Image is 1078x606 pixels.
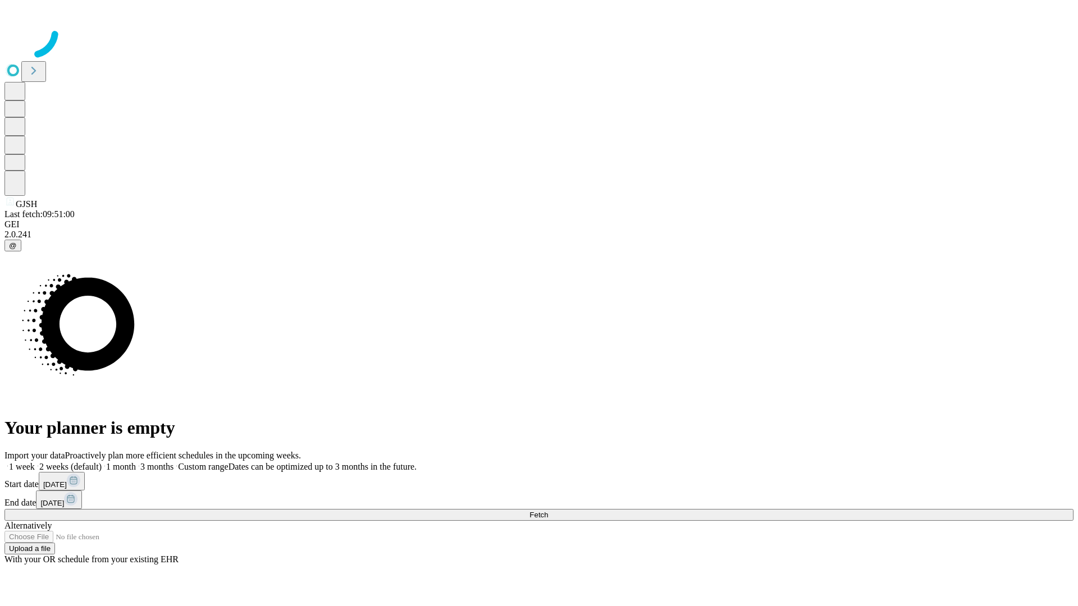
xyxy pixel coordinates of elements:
[43,480,67,489] span: [DATE]
[4,509,1074,521] button: Fetch
[4,240,21,251] button: @
[140,462,173,471] span: 3 months
[4,209,75,219] span: Last fetch: 09:51:00
[229,462,417,471] span: Dates can be optimized up to 3 months in the future.
[4,219,1074,229] div: GEI
[529,511,548,519] span: Fetch
[9,462,35,471] span: 1 week
[9,241,17,250] span: @
[4,417,1074,438] h1: Your planner is empty
[4,554,179,564] span: With your OR schedule from your existing EHR
[39,472,85,490] button: [DATE]
[106,462,136,471] span: 1 month
[40,499,64,507] span: [DATE]
[65,451,301,460] span: Proactively plan more efficient schedules in the upcoming weeks.
[178,462,228,471] span: Custom range
[4,521,52,530] span: Alternatively
[4,451,65,460] span: Import your data
[4,229,1074,240] div: 2.0.241
[16,199,37,209] span: GJSH
[4,472,1074,490] div: Start date
[4,543,55,554] button: Upload a file
[39,462,102,471] span: 2 weeks (default)
[4,490,1074,509] div: End date
[36,490,82,509] button: [DATE]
